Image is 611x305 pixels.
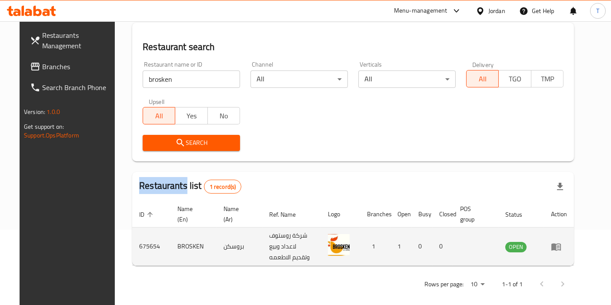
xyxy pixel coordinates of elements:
span: All [470,73,495,85]
button: No [207,107,240,124]
td: BROSKEN [170,228,217,266]
span: Ref. Name [269,209,307,220]
span: POS group [460,204,488,225]
span: TMP [535,73,560,85]
td: بروسكن [217,228,262,266]
button: All [143,107,175,124]
table: enhanced table [132,201,574,266]
span: Branches [42,61,115,72]
p: 1-1 of 1 [502,279,523,290]
div: Jordan [488,6,505,16]
th: Logo [321,201,360,228]
th: Busy [411,201,432,228]
th: Open [391,201,411,228]
a: Support.OpsPlatform [24,130,79,141]
button: TGO [498,70,531,87]
td: 1 [360,228,391,266]
div: Export file [550,176,571,197]
button: TMP [531,70,564,87]
div: Menu-management [394,6,447,16]
div: All [358,70,456,88]
div: Menu [551,241,567,252]
div: All [250,70,348,88]
span: Version: [24,106,45,117]
span: Restaurants Management [42,30,115,51]
td: شركة روستوف لاعداد وبيع وتقديم الاطعمه [262,228,321,266]
td: 0 [411,228,432,266]
a: Branches [23,56,122,77]
span: Get support on: [24,121,64,132]
td: 1 [391,228,411,266]
span: ID [139,209,156,220]
th: Closed [432,201,453,228]
a: Search Branch Phone [23,77,122,98]
label: Delivery [472,61,494,67]
span: All [147,110,172,122]
span: 1.0.0 [47,106,60,117]
span: Status [505,209,534,220]
span: TGO [502,73,528,85]
span: 1 record(s) [204,183,241,191]
span: Name (En) [177,204,206,225]
h2: Restaurants list [139,179,241,194]
span: Name (Ar) [224,204,252,225]
th: Branches [360,201,391,228]
div: Rows per page: [467,278,488,291]
td: 675654 [132,228,170,266]
p: Rows per page: [424,279,464,290]
span: Search [150,137,233,148]
span: Search Branch Phone [42,82,115,93]
td: 0 [432,228,453,266]
button: Yes [175,107,207,124]
span: No [211,110,237,122]
span: OPEN [505,242,527,252]
button: All [466,70,499,87]
span: Yes [179,110,204,122]
input: Search for restaurant name or ID.. [143,70,240,88]
h2: Restaurant search [143,40,564,54]
button: Search [143,135,240,151]
img: BROSKEN [328,234,350,256]
span: T [596,6,599,16]
label: Upsell [149,98,165,104]
a: Restaurants Management [23,25,122,56]
div: Total records count [204,180,242,194]
th: Action [544,201,574,228]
